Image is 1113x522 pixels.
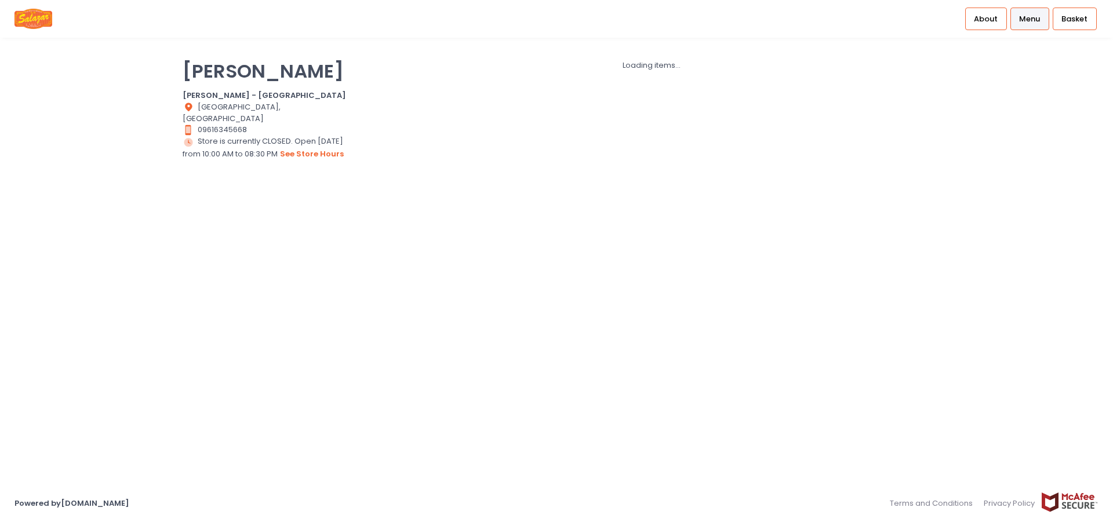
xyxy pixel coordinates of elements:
a: Terms and Conditions [890,492,979,514]
img: mcafee-secure [1041,492,1099,512]
p: [PERSON_NAME] [183,60,359,82]
div: Loading items... [373,60,930,71]
div: Store is currently CLOSED. Open [DATE] from 10:00 AM to 08:30 PM [183,136,359,160]
span: Basket [1061,13,1087,25]
span: About [974,13,998,25]
a: Menu [1010,8,1049,30]
img: logo [14,9,52,29]
a: About [965,8,1007,30]
a: Powered by[DOMAIN_NAME] [14,498,129,509]
span: Menu [1019,13,1040,25]
div: 09616345668 [183,124,359,136]
button: see store hours [279,148,344,160]
b: [PERSON_NAME] - [GEOGRAPHIC_DATA] [183,90,346,101]
div: [GEOGRAPHIC_DATA], [GEOGRAPHIC_DATA] [183,101,359,125]
a: Privacy Policy [979,492,1041,514]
